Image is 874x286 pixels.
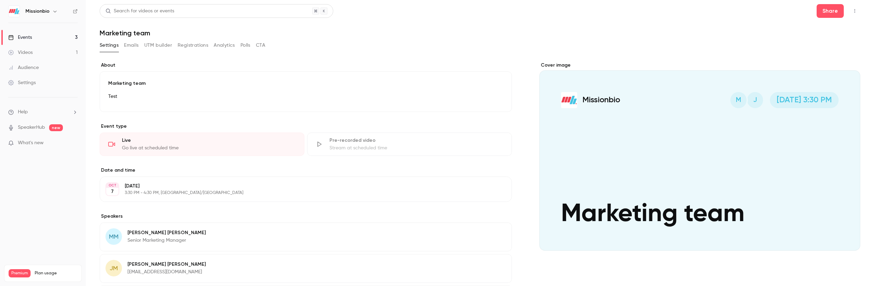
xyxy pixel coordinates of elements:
button: Analytics [214,40,235,51]
button: Settings [100,40,119,51]
label: Speakers [100,213,512,220]
label: Date and time [100,167,512,174]
button: UTM builder [144,40,172,51]
span: Help [18,108,28,116]
span: MM [109,232,119,241]
div: Pre-recorded videoStream at scheduled time [307,133,512,156]
label: About [100,62,512,69]
h1: Marketing team [100,29,860,37]
button: CTA [256,40,265,51]
button: Polls [240,40,250,51]
div: Search for videos or events [105,8,174,15]
span: Plan usage [35,271,77,276]
div: Pre-recorded video [329,137,503,144]
span: new [49,124,63,131]
iframe: Noticeable Trigger [69,140,78,146]
span: JM [110,264,118,273]
button: Registrations [178,40,208,51]
p: [PERSON_NAME] [PERSON_NAME] [127,261,206,268]
h6: Missionbio [25,8,49,15]
div: Settings [8,79,36,86]
button: Emails [124,40,138,51]
div: Live [122,137,296,144]
button: Share [817,4,844,18]
p: Event type [100,123,512,130]
span: What's new [18,139,44,147]
section: Cover image [539,62,860,251]
img: Missionbio [9,6,20,17]
a: SpeakerHub [18,124,45,131]
p: 3:30 PM - 4:30 PM, [GEOGRAPHIC_DATA]/[GEOGRAPHIC_DATA] [125,190,475,196]
p: 7 [111,188,114,195]
p: [EMAIL_ADDRESS][DOMAIN_NAME] [127,268,206,275]
div: Stream at scheduled time [329,145,503,151]
p: Senior Marketing Manager [127,237,206,244]
div: MM[PERSON_NAME] [PERSON_NAME]Senior Marketing Manager [100,222,512,251]
div: Videos [8,49,33,56]
div: JM[PERSON_NAME] [PERSON_NAME][EMAIL_ADDRESS][DOMAIN_NAME] [100,254,512,283]
div: LiveGo live at scheduled time [100,133,304,156]
label: Cover image [539,62,860,69]
p: Test [108,92,503,101]
li: help-dropdown-opener [8,108,78,116]
span: Premium [9,269,31,277]
p: Marketing team [108,80,503,87]
div: OCT [106,183,119,188]
div: Events [8,34,32,41]
p: [DATE] [125,183,475,190]
p: [PERSON_NAME] [PERSON_NAME] [127,229,206,236]
div: Go live at scheduled time [122,145,296,151]
div: Audience [8,64,39,71]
